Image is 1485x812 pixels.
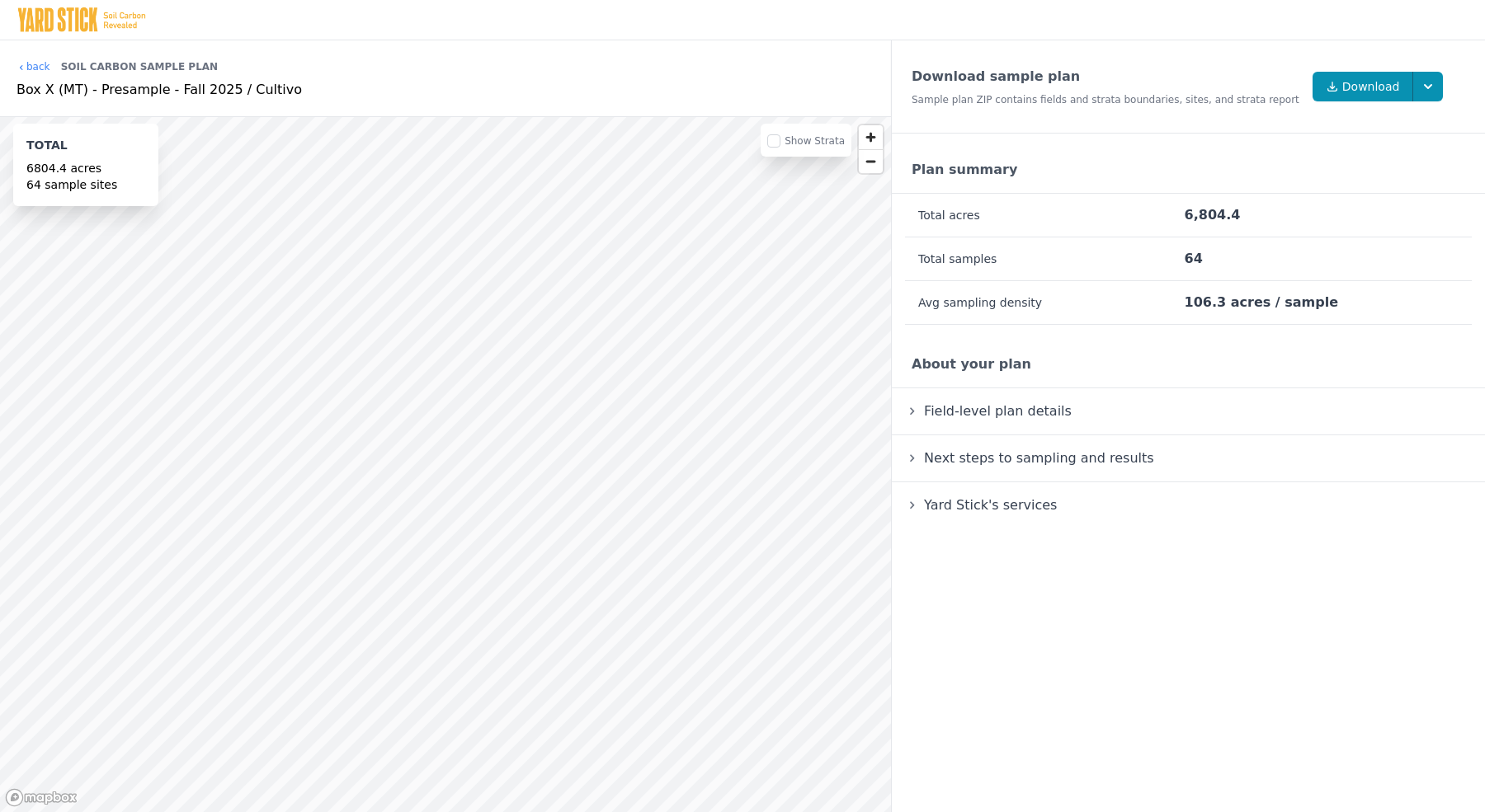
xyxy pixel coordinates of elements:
[905,194,1184,237] th: Total acres
[921,494,1060,516] span: Yard Stick's services
[912,67,1299,87] div: Download sample plan
[892,341,1485,388] div: About your plan
[16,80,874,100] div: Box X (MT) - Presample - Fall 2025 / Cultivo
[921,447,1157,469] span: Next steps to sampling and results
[61,54,219,80] div: Soil Carbon Sample Plan
[16,60,50,73] a: back
[859,125,883,149] button: Zoom in
[921,400,1075,422] span: Field-level plan details
[1184,281,1472,325] td: 106.3 acres / sample
[905,281,1184,325] th: Avg sampling density
[905,237,1184,281] th: Total samples
[905,401,1472,421] summary: Field-level plan details
[905,495,1472,515] summary: Yard Stick's services
[859,150,883,173] span: Zoom out
[16,7,147,33] img: Yard Stick Logo
[1184,194,1472,237] td: 6,804.4
[912,93,1299,106] div: Sample plan ZIP contains fields and strata boundaries, sites, and strata report
[26,176,145,193] div: 64 sample sites
[785,135,845,147] label: Show Strata
[1184,237,1472,281] td: 64
[892,147,1485,194] div: Plan summary
[905,448,1472,468] summary: Next steps to sampling and results
[5,788,78,807] a: Mapbox logo
[1313,72,1415,101] a: Download
[26,137,145,160] div: Total
[26,160,145,176] div: 6804.4 acres
[859,149,883,173] button: Zoom out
